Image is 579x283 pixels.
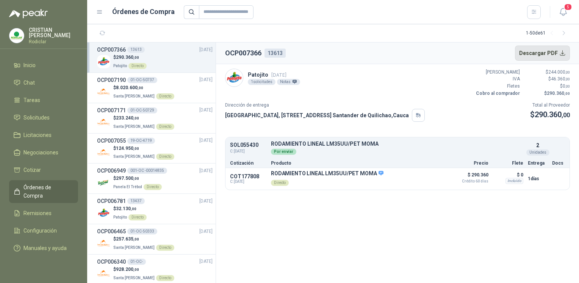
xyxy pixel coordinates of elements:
[23,166,41,174] span: Cotizar
[564,3,572,11] span: 5
[23,226,57,235] span: Configuración
[116,85,143,90] span: 8.020.600
[23,96,40,104] span: Tareas
[474,90,520,97] p: Cobro al comprador
[138,86,143,90] span: ,00
[116,146,139,151] span: 124.950
[97,176,110,189] img: Company Logo
[271,141,523,147] p: RODAMIENTO LINEAL LM35UU/PET MOMA
[199,137,213,144] span: [DATE]
[9,9,48,18] img: Logo peakr
[225,48,261,58] h2: OCP007366
[199,76,213,83] span: [DATE]
[133,267,139,272] span: ,00
[97,76,126,84] h3: OCP007190
[127,138,155,144] div: 19-OC-4719
[133,146,139,151] span: ,00
[97,258,213,281] a: OCP00634001-OC-[DATE] Company Logo$928.200,00Santa [PERSON_NAME]Directo
[97,55,110,68] img: Company Logo
[97,237,110,250] img: Company Logo
[113,185,142,189] span: Panela El Trébol
[451,161,488,165] p: Precio
[563,83,570,89] span: 0
[562,112,570,119] span: ,00
[530,102,570,109] p: Total al Proveedor
[113,115,174,122] p: $
[127,228,157,234] div: 01-OC-50333
[9,75,78,90] a: Chat
[199,46,213,53] span: [DATE]
[133,116,139,120] span: ,00
[474,69,520,76] p: [PERSON_NAME]
[271,170,383,177] p: RODAMIENTO LINEAL LM35UU/PET MOMA
[156,93,174,99] div: Directo
[565,70,570,74] span: ,00
[127,259,146,265] div: 01-OC-
[530,109,570,121] p: $
[248,79,275,85] div: 1 solicitudes
[199,107,213,114] span: [DATE]
[97,197,213,221] a: OCP00678113437[DATE] Company Logo$32.130,00PatojitoDirecto
[199,167,213,175] span: [DATE]
[116,176,139,181] span: 297.500
[133,237,139,241] span: ,00
[225,69,243,86] img: Company Logo
[526,27,570,39] div: 1 - 50 de 61
[230,179,266,184] span: C: [DATE]
[116,115,139,121] span: 233.240
[113,84,174,91] p: $
[271,161,446,165] p: Producto
[97,167,126,175] h3: OCP006949
[515,46,570,61] button: Descargar PDF
[9,180,78,203] a: Órdenes de Compra
[264,49,286,58] div: 13613
[127,198,145,204] div: 13437
[451,170,488,183] p: $ 290.360
[230,148,266,154] span: C: [DATE]
[113,266,174,273] p: $
[23,148,58,157] span: Negociaciones
[9,206,78,220] a: Remisiones
[565,84,570,88] span: ,00
[9,241,78,255] a: Manuales y ayuda
[29,39,78,44] p: Rodiclar
[97,106,126,115] h3: OCP007171
[9,28,24,43] img: Company Logo
[127,77,157,83] div: 01-OC-50737
[493,161,523,165] p: Flete
[113,175,162,182] p: $
[156,124,174,130] div: Directo
[113,276,155,280] span: Santa [PERSON_NAME]
[97,258,126,266] h3: OCP006340
[113,205,147,212] p: $
[133,55,139,60] span: ,00
[9,58,78,72] a: Inicio
[474,75,520,83] p: IVA
[112,6,175,17] h1: Órdenes de Compra
[474,83,520,90] p: Fletes
[97,106,213,130] a: OCP00717101-OC-50729[DATE] Company Logo$233.240,00Santa [PERSON_NAME]Directo
[23,209,52,217] span: Remisiones
[535,110,570,119] span: 290.360
[9,93,78,107] a: Tareas
[128,63,147,69] div: Directo
[113,54,147,61] p: $
[97,137,126,145] h3: OCP007055
[199,258,213,265] span: [DATE]
[230,142,266,148] p: SOL055430
[116,206,136,211] span: 32.130
[133,176,139,181] span: ,00
[526,149,549,156] div: Unidades
[552,161,565,165] p: Docs
[156,275,174,281] div: Directo
[493,170,523,179] p: $ 0
[551,76,570,82] span: 46.360
[113,154,155,159] span: Santa [PERSON_NAME]
[524,90,570,97] p: $
[97,46,213,69] a: OCP00736613613[DATE] Company Logo$290.360,00PatojitoDirecto
[127,107,157,113] div: 01-OC-50729
[230,173,266,179] p: COT177808
[230,161,266,165] p: Cotización
[277,79,300,85] div: Notas
[97,167,213,190] a: OCP006949001-OC -00014835[DATE] Company Logo$297.500,00Panela El TrébolDirecto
